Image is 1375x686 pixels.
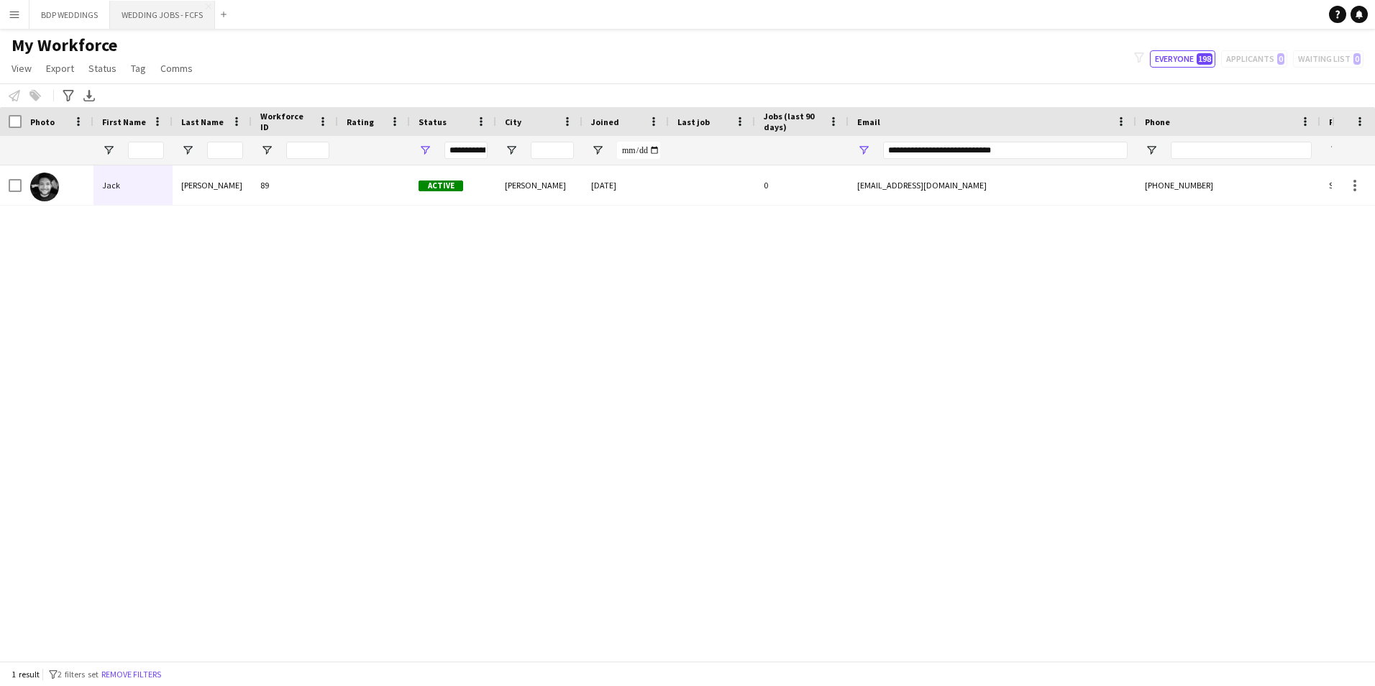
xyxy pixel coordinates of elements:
button: Open Filter Menu [181,144,194,157]
span: City [505,116,521,127]
button: Open Filter Menu [505,144,518,157]
div: [EMAIL_ADDRESS][DOMAIN_NAME] [849,165,1136,205]
span: Workforce ID [260,111,312,132]
span: Photo [30,116,55,127]
span: Status [419,116,447,127]
span: Phone [1145,116,1170,127]
div: [DATE] [583,165,669,205]
div: [PHONE_NUMBER] [1136,165,1320,205]
input: First Name Filter Input [128,142,164,159]
span: Last job [677,116,710,127]
a: Status [83,59,122,78]
div: [PERSON_NAME] [496,165,583,205]
a: View [6,59,37,78]
button: BDP WEDDINGS [29,1,110,29]
span: Active [419,180,463,191]
input: City Filter Input [531,142,574,159]
button: Open Filter Menu [1329,144,1342,157]
span: First Name [102,116,146,127]
span: 2 filters set [58,669,99,680]
span: Last Name [181,116,224,127]
span: View [12,62,32,75]
span: Comms [160,62,193,75]
button: Remove filters [99,667,164,682]
span: Status [88,62,117,75]
span: My Workforce [12,35,117,56]
input: Workforce ID Filter Input [286,142,329,159]
img: Jack Clegg [30,173,59,201]
button: WEDDING JOBS - FCFS [110,1,215,29]
button: Open Filter Menu [260,144,273,157]
span: Profile [1329,116,1358,127]
a: Comms [155,59,198,78]
a: Export [40,59,80,78]
app-action-btn: Advanced filters [60,87,77,104]
app-action-btn: Export XLSX [81,87,98,104]
button: Open Filter Menu [419,144,431,157]
span: Rating [347,116,374,127]
span: Jobs (last 90 days) [764,111,823,132]
div: 89 [252,165,338,205]
button: Open Filter Menu [1145,144,1158,157]
input: Joined Filter Input [617,142,660,159]
button: Open Filter Menu [102,144,115,157]
button: Everyone198 [1150,50,1215,68]
input: Last Name Filter Input [207,142,243,159]
span: Tag [131,62,146,75]
input: Phone Filter Input [1171,142,1312,159]
span: Email [857,116,880,127]
span: 198 [1197,53,1212,65]
input: Email Filter Input [883,142,1128,159]
div: [PERSON_NAME] [173,165,252,205]
span: Export [46,62,74,75]
a: Tag [125,59,152,78]
button: Open Filter Menu [591,144,604,157]
div: 0 [755,165,849,205]
button: Open Filter Menu [857,144,870,157]
div: Jack [93,165,173,205]
span: Joined [591,116,619,127]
